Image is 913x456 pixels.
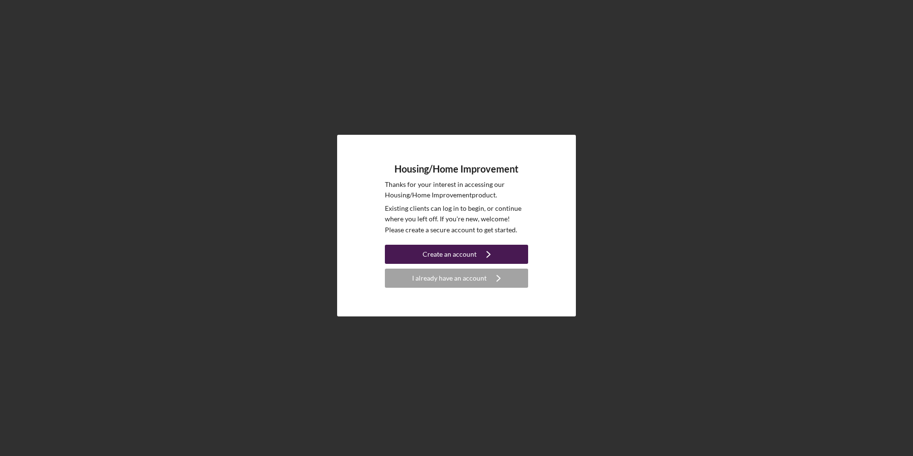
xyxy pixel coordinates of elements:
[394,163,519,174] h4: Housing/Home Improvement
[385,203,528,235] p: Existing clients can log in to begin, or continue where you left off. If you're new, welcome! Ple...
[385,179,528,201] p: Thanks for your interest in accessing our Housing/Home Improvement product.
[385,269,528,288] button: I already have an account
[423,245,477,264] div: Create an account
[385,245,528,266] a: Create an account
[385,245,528,264] button: Create an account
[412,269,487,288] div: I already have an account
